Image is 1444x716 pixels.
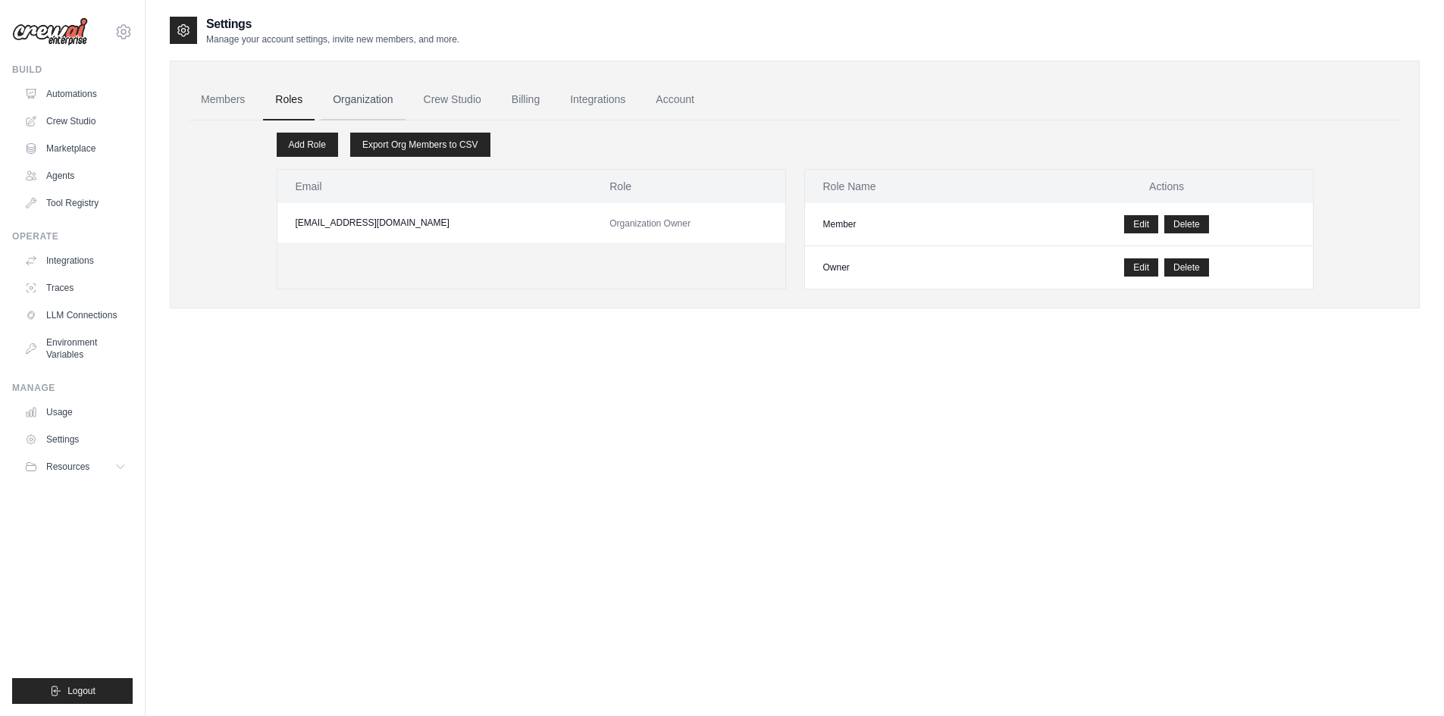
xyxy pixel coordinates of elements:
button: Logout [12,678,133,704]
th: Role Name [805,170,1021,203]
a: Integrations [558,80,637,120]
div: Operate [12,230,133,242]
a: Add Role [277,133,338,157]
h2: Settings [206,15,459,33]
th: Role [591,170,785,203]
a: Organization [321,80,405,120]
a: Crew Studio [18,109,133,133]
div: Manage [12,382,133,394]
a: Integrations [18,249,133,273]
a: Usage [18,400,133,424]
th: Actions [1021,170,1313,203]
a: Automations [18,82,133,106]
a: Edit [1124,258,1158,277]
th: Email [277,170,592,203]
button: Resources [18,455,133,479]
td: [EMAIL_ADDRESS][DOMAIN_NAME] [277,203,592,242]
img: Logo [12,17,88,46]
span: Organization Owner [609,218,691,229]
span: Resources [46,461,89,473]
div: Build [12,64,133,76]
a: Marketplace [18,136,133,161]
a: Edit [1124,215,1158,233]
a: Members [189,80,257,120]
a: Agents [18,164,133,188]
p: Manage your account settings, invite new members, and more. [206,33,459,45]
a: Traces [18,276,133,300]
a: Settings [18,427,133,452]
a: Export Org Members to CSV [350,133,490,157]
a: LLM Connections [18,303,133,327]
td: Owner [805,246,1021,289]
a: Roles [263,80,315,120]
td: Member [805,203,1021,246]
a: Crew Studio [412,80,493,120]
button: Delete [1164,215,1209,233]
a: Tool Registry [18,191,133,215]
span: Logout [67,685,96,697]
a: Billing [500,80,552,120]
button: Delete [1164,258,1209,277]
a: Environment Variables [18,330,133,367]
a: Account [644,80,706,120]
